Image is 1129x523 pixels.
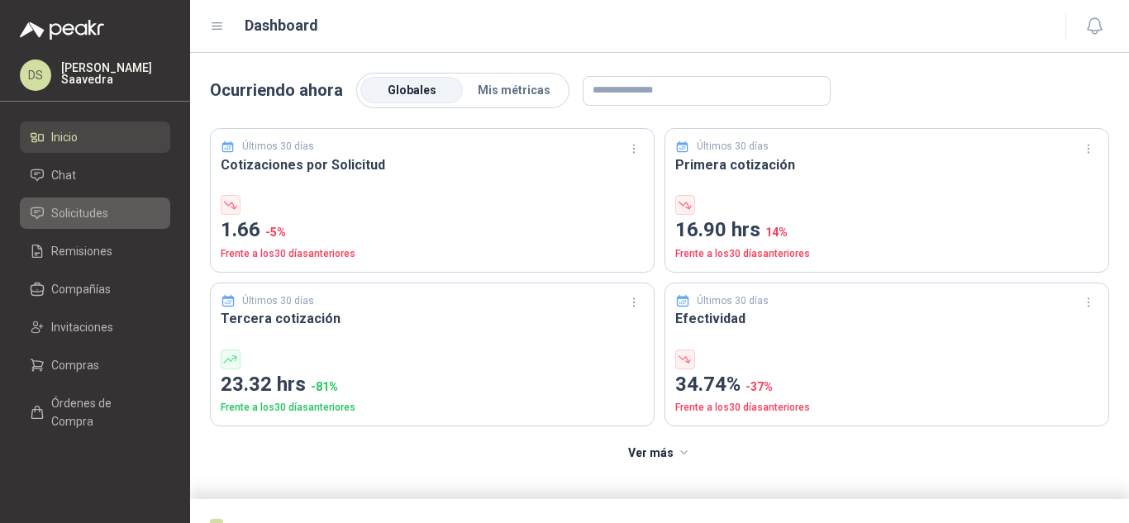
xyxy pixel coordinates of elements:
a: Compras [20,349,170,381]
span: Invitaciones [51,318,113,336]
h1: Dashboard [245,14,318,37]
p: 1.66 [221,215,644,246]
a: Órdenes de Compra [20,387,170,437]
h3: Tercera cotización [221,308,644,329]
p: 16.90 hrs [675,215,1098,246]
p: Últimos 30 días [697,293,769,309]
span: -5 % [265,226,286,239]
p: Frente a los 30 días anteriores [675,246,1098,262]
span: -37 % [746,380,773,393]
span: 14 % [765,226,788,239]
a: Solicitudes [20,197,170,229]
span: Solicitudes [51,204,108,222]
span: Mis métricas [478,83,550,97]
span: Remisiones [51,242,112,260]
span: Inicio [51,128,78,146]
a: Invitaciones [20,311,170,343]
p: Frente a los 30 días anteriores [221,400,644,416]
span: Chat [51,166,76,184]
h3: Primera cotización [675,155,1098,175]
p: Últimos 30 días [242,293,314,309]
p: Ocurriendo ahora [210,78,343,103]
span: -81 % [311,380,338,393]
p: Últimos 30 días [697,139,769,155]
a: Chat [20,159,170,191]
p: [PERSON_NAME] Saavedra [61,62,170,85]
img: Logo peakr [20,20,104,40]
a: Remisiones [20,235,170,267]
span: Órdenes de Compra [51,394,155,430]
span: Compañías [51,280,111,298]
a: Inicio [20,121,170,153]
p: Frente a los 30 días anteriores [221,246,644,262]
span: Compras [51,356,99,374]
p: Últimos 30 días [242,139,314,155]
h3: Cotizaciones por Solicitud [221,155,644,175]
div: DS [20,59,51,91]
button: Ver más [619,436,701,469]
h3: Efectividad [675,308,1098,329]
a: Compañías [20,273,170,305]
p: 34.74% [675,369,1098,401]
span: Globales [388,83,436,97]
p: Frente a los 30 días anteriores [675,400,1098,416]
p: 23.32 hrs [221,369,644,401]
